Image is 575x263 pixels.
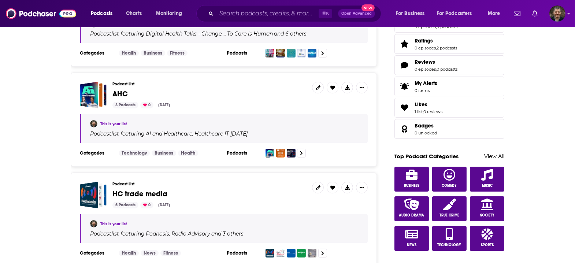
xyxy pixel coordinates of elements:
[225,30,226,37] span: ,
[423,109,423,114] span: ,
[415,109,423,114] a: 1 list
[394,55,504,75] span: Reviews
[436,45,437,51] span: ,
[80,250,113,256] h3: Categories
[394,34,504,54] span: Ratings
[397,39,412,49] a: Ratings
[338,9,375,18] button: Open AdvancedNew
[90,120,97,127] img: Vince Galloro
[287,249,296,258] img: The Gist Healthcare Podcast
[227,150,260,156] h3: Podcasts
[437,45,457,51] a: 2 podcasts
[266,249,274,258] img: Podnosis
[394,153,459,160] a: Top Podcast Categories
[415,67,436,72] a: 0 episodes
[341,12,372,15] span: Open Advanced
[216,8,319,19] input: Search podcasts, credits, & more...
[397,103,412,113] a: Likes
[145,131,192,137] a: AI and Healthcare
[415,122,437,129] a: Badges
[112,202,138,208] div: 5 Podcasts
[394,77,504,96] a: My Alerts
[151,8,192,19] button: open menu
[319,9,332,18] span: ⌘ K
[356,182,368,193] button: Show More Button
[155,102,173,108] div: [DATE]
[266,149,274,158] img: AI and Healthcare
[391,8,434,19] button: open menu
[437,8,472,19] span: For Podcasters
[415,130,437,136] a: 0 unlocked
[274,30,307,37] p: and 6 others
[91,8,112,19] span: Podcasts
[100,222,127,226] a: This is your list
[203,5,388,22] div: Search podcasts, credits, & more...
[145,31,225,37] a: Digital Health Talks - Change…
[146,131,192,137] h4: AI and Healthcare
[112,90,128,98] a: AHC
[140,202,153,208] div: 0
[394,98,504,118] span: Likes
[442,184,457,188] span: Comedy
[415,101,427,108] span: Likes
[423,109,442,114] a: 0 reviews
[470,226,504,251] a: Sports
[152,150,176,156] a: Business
[227,31,273,37] h4: To Care is Human
[86,8,122,19] button: open menu
[112,82,306,86] h3: Podcast List
[394,226,429,251] a: News
[415,80,437,86] span: My Alerts
[308,249,316,258] img: CareTalk: Healthcare. Unfiltered.
[511,7,523,20] a: Show notifications dropdown
[470,167,504,192] a: Music
[397,124,412,134] a: Badges
[112,102,138,108] div: 3 Podcasts
[146,231,169,237] h4: Podnosis
[483,8,509,19] button: open menu
[297,249,306,258] img: MGMA Podcasts
[394,196,429,221] a: Audio Drama
[119,250,139,256] a: Health
[141,250,159,256] a: News
[178,150,198,156] a: Health
[415,101,442,108] a: Likes
[112,89,128,99] span: AHC
[80,82,107,108] span: AHC
[396,8,425,19] span: For Business
[145,231,169,237] a: Podnosis
[90,220,97,227] a: Vince Galloro
[80,50,113,56] h3: Categories
[287,49,296,58] img: Digital Pulse Podcast
[80,150,113,156] h3: Categories
[432,167,467,192] a: Comedy
[549,5,565,22] span: Logged in as vincegalloro
[226,31,273,37] a: To Care is Human
[227,250,260,256] h3: Podcasts
[100,122,127,126] a: This is your list
[399,213,424,218] span: Audio Drama
[470,196,504,221] a: Society
[439,213,459,218] span: True Crime
[488,8,500,19] span: More
[356,82,368,93] button: Show More Button
[193,131,248,137] a: Healthcare IT [DATE]
[438,243,461,247] span: Technology
[415,37,457,44] a: Ratings
[361,4,375,11] span: New
[394,167,429,192] a: Business
[407,243,416,247] span: News
[549,5,565,22] button: Show profile menu
[432,226,467,251] a: Technology
[146,31,225,37] h4: Digital Health Talks - Change…
[112,190,167,198] a: HC trade media
[436,67,437,72] span: ,
[171,231,210,237] h4: Radio Advisory
[227,50,260,56] h3: Podcasts
[80,182,107,208] span: HC trade media
[484,153,504,160] a: View All
[397,81,412,92] span: My Alerts
[155,202,173,208] div: [DATE]
[140,102,153,108] div: 0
